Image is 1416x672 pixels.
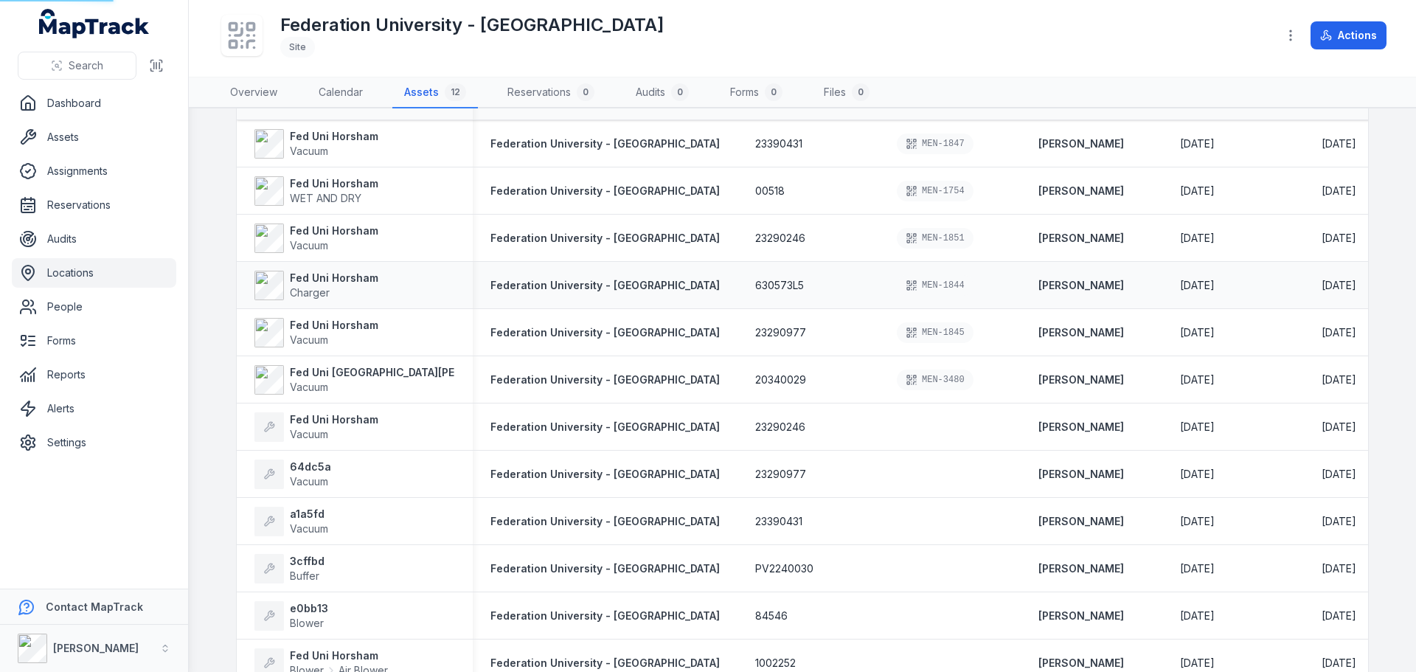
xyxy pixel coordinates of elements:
[490,184,720,197] span: Federation University - [GEOGRAPHIC_DATA]
[897,134,974,154] div: MEN-1847
[490,514,720,529] a: Federation University - [GEOGRAPHIC_DATA]
[490,373,720,387] a: Federation University - [GEOGRAPHIC_DATA]
[254,412,378,442] a: Fed Uni HorshamVacuum
[1038,467,1124,482] a: [PERSON_NAME]
[1322,325,1356,340] time: 3/11/2026, 12:00:00 AM
[254,601,328,631] a: e0bb13Blower
[290,271,378,285] strong: Fed Uni Horsham
[490,279,720,291] span: Federation University - [GEOGRAPHIC_DATA]
[1180,137,1215,150] span: [DATE]
[755,514,802,529] span: 23390431
[290,648,388,663] strong: Fed Uni Horsham
[12,326,176,356] a: Forms
[490,562,720,575] span: Federation University - [GEOGRAPHIC_DATA]
[1180,562,1215,575] span: [DATE]
[290,601,328,616] strong: e0bb13
[290,475,328,488] span: Vacuum
[1180,325,1215,340] time: 9/11/2025, 12:00:00 AM
[1180,656,1215,671] time: 9/11/2025, 12:00:00 AM
[18,52,136,80] button: Search
[1180,136,1215,151] time: 9/11/2025, 12:00:00 AM
[254,129,378,159] a: Fed Uni HorshamVacuum
[1180,326,1215,339] span: [DATE]
[12,360,176,389] a: Reports
[1322,515,1356,527] span: [DATE]
[490,467,720,482] a: Federation University - [GEOGRAPHIC_DATA]
[1180,373,1215,387] time: 9/11/2025, 12:00:00 AM
[1180,657,1215,669] span: [DATE]
[1180,420,1215,434] time: 9/11/2025, 12:00:00 AM
[290,318,378,333] strong: Fed Uni Horsham
[490,326,720,339] span: Federation University - [GEOGRAPHIC_DATA]
[1322,420,1356,433] span: [DATE]
[624,77,701,108] a: Audits0
[1322,656,1356,671] time: 3/11/2026, 12:00:00 AM
[69,58,103,73] span: Search
[1180,609,1215,623] time: 9/11/2025, 12:00:00 AM
[254,271,378,300] a: Fed Uni HorshamCharger
[53,642,139,654] strong: [PERSON_NAME]
[1180,184,1215,198] time: 9/11/2025, 12:00:00 AM
[1180,231,1215,246] time: 9/11/2025, 12:00:00 AM
[1322,609,1356,623] time: 3/11/2026, 12:00:00 AM
[490,609,720,623] a: Federation University - [GEOGRAPHIC_DATA]
[490,609,720,622] span: Federation University - [GEOGRAPHIC_DATA]
[1038,278,1124,293] a: [PERSON_NAME]
[1322,561,1356,576] time: 3/11/2026, 12:00:00 AM
[490,373,720,386] span: Federation University - [GEOGRAPHIC_DATA]
[1038,136,1124,151] a: [PERSON_NAME]
[307,77,375,108] a: Calendar
[1038,656,1124,671] a: [PERSON_NAME]
[755,561,813,576] span: PV2240030
[254,176,378,206] a: Fed Uni HorshamWET AND DRY
[392,77,478,108] a: Assets12
[39,9,150,38] a: MapTrack
[12,156,176,186] a: Assignments
[1180,467,1215,482] time: 3/6/2025, 12:00:00 AM
[1322,184,1356,197] span: [DATE]
[1038,420,1124,434] a: [PERSON_NAME]
[1180,279,1215,291] span: [DATE]
[1038,609,1124,623] a: [PERSON_NAME]
[755,656,796,671] span: 1002252
[1180,515,1215,527] span: [DATE]
[1322,231,1356,246] time: 3/11/2026, 12:00:00 AM
[755,184,785,198] span: 00518
[12,394,176,423] a: Alerts
[765,83,782,101] div: 0
[1038,373,1124,387] a: [PERSON_NAME]
[718,77,794,108] a: Forms0
[1038,231,1124,246] a: [PERSON_NAME]
[290,554,324,569] strong: 3cffbd
[1322,137,1356,150] span: [DATE]
[12,292,176,322] a: People
[490,184,720,198] a: Federation University - [GEOGRAPHIC_DATA]
[1180,232,1215,244] span: [DATE]
[254,507,328,536] a: a1a5fdVacuum
[254,460,331,489] a: 64dc5aVacuum
[445,83,466,101] div: 12
[290,460,331,474] strong: 64dc5a
[254,554,324,583] a: 3cffbdBuffer
[290,365,524,380] strong: Fed Uni [GEOGRAPHIC_DATA][PERSON_NAME]
[490,468,720,480] span: Federation University - [GEOGRAPHIC_DATA]
[254,318,378,347] a: Fed Uni HorshamVacuum
[490,657,720,669] span: Federation University - [GEOGRAPHIC_DATA]
[290,192,361,204] span: WET AND DRY
[1322,184,1356,198] time: 3/11/2026, 12:00:00 AM
[1322,514,1356,529] time: 9/6/2025, 12:00:00 AM
[290,617,324,629] span: Blower
[1038,184,1124,198] a: [PERSON_NAME]
[1038,514,1124,529] strong: [PERSON_NAME]
[1322,136,1356,151] time: 3/11/2026, 12:00:00 AM
[490,561,720,576] a: Federation University - [GEOGRAPHIC_DATA]
[1180,373,1215,386] span: [DATE]
[290,507,328,522] strong: a1a5fd
[12,258,176,288] a: Locations
[490,515,720,527] span: Federation University - [GEOGRAPHIC_DATA]
[290,129,378,144] strong: Fed Uni Horsham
